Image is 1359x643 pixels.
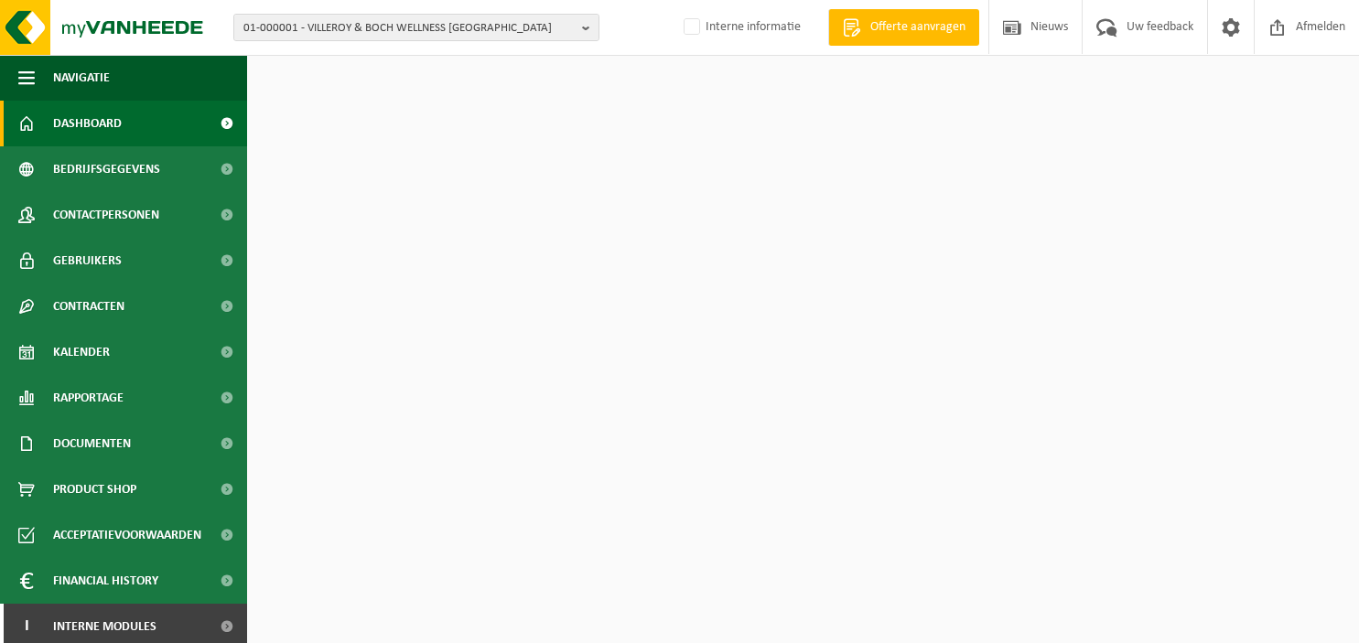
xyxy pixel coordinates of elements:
span: Documenten [53,421,131,466]
span: Acceptatievoorwaarden [53,512,201,558]
span: Kalender [53,329,110,375]
span: Bedrijfsgegevens [53,146,160,192]
span: Offerte aanvragen [866,18,970,37]
span: Product Shop [53,466,136,512]
span: Contracten [53,284,124,329]
button: 01-000001 - VILLEROY & BOCH WELLNESS [GEOGRAPHIC_DATA] [233,14,599,41]
span: 01-000001 - VILLEROY & BOCH WELLNESS [GEOGRAPHIC_DATA] [243,15,575,42]
label: Interne informatie [680,14,801,41]
a: Offerte aanvragen [828,9,979,46]
span: Rapportage [53,375,124,421]
span: Navigatie [53,55,110,101]
span: Contactpersonen [53,192,159,238]
span: Dashboard [53,101,122,146]
span: Gebruikers [53,238,122,284]
span: Financial History [53,558,158,604]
